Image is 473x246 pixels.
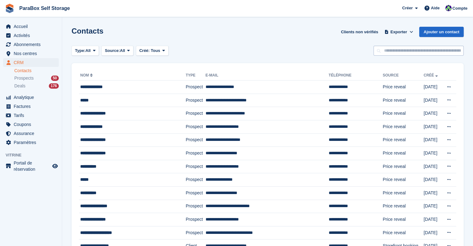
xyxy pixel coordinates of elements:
[186,147,206,160] td: Prospect
[383,133,424,147] td: Price reveal
[151,48,160,53] span: Tous
[424,147,441,160] td: [DATE]
[80,73,94,77] a: Nom
[424,120,441,133] td: [DATE]
[72,27,104,35] h1: Contacts
[383,120,424,133] td: Price reveal
[383,27,414,37] button: Exporter
[14,111,51,120] span: Tarifs
[14,138,51,147] span: Paramètres
[14,83,26,89] span: Deals
[14,75,34,81] span: Prospects
[51,76,59,81] div: 50
[383,71,424,81] th: Source
[383,107,424,120] td: Price reveal
[5,4,14,13] img: stora-icon-8386f47178a22dfd0bd8f6a31ec36ba5ce8667c1dd55bd0f319d3a0aa187defe.svg
[105,48,120,54] span: Source:
[136,46,169,56] button: Créé: Tous
[186,107,206,120] td: Prospect
[3,111,59,120] a: menu
[186,94,206,107] td: Prospect
[206,71,329,81] th: E-mail
[383,81,424,94] td: Price reveal
[424,213,441,226] td: [DATE]
[383,200,424,213] td: Price reveal
[424,81,441,94] td: [DATE]
[75,48,86,54] span: Type:
[14,49,51,58] span: Nos centres
[3,49,59,58] a: menu
[49,83,59,89] div: 176
[86,48,91,54] span: All
[424,160,441,173] td: [DATE]
[3,120,59,129] a: menu
[338,27,381,37] a: Clients non vérifiés
[186,81,206,94] td: Prospect
[452,5,467,12] span: Compte
[424,226,441,239] td: [DATE]
[3,102,59,111] a: menu
[383,94,424,107] td: Price reveal
[120,48,125,54] span: All
[3,31,59,40] a: menu
[383,226,424,239] td: Price reveal
[14,58,51,67] span: CRM
[383,213,424,226] td: Price reveal
[14,75,59,81] a: Prospects 50
[14,68,59,74] a: Contacts
[14,40,51,49] span: Abonnements
[424,186,441,200] td: [DATE]
[186,200,206,213] td: Prospect
[3,58,59,67] a: menu
[3,160,59,172] a: menu
[424,173,441,187] td: [DATE]
[14,129,51,138] span: Assurance
[186,226,206,239] td: Prospect
[17,3,72,13] a: ParaBox Self Storage
[14,31,51,40] span: Activités
[390,29,407,35] span: Exporter
[383,186,424,200] td: Price reveal
[14,83,59,89] a: Deals 176
[383,147,424,160] td: Price reveal
[186,133,206,147] td: Prospect
[101,46,133,56] button: Source: All
[383,160,424,173] td: Price reveal
[445,5,452,11] img: Tess Bédat
[186,160,206,173] td: Prospect
[14,120,51,129] span: Coupons
[139,48,150,53] span: Créé:
[186,173,206,187] td: Prospect
[3,138,59,147] a: menu
[383,173,424,187] td: Price reveal
[14,102,51,111] span: Factures
[14,160,51,172] span: Portail de réservation
[6,152,62,158] span: Vitrine
[424,200,441,213] td: [DATE]
[3,40,59,49] a: menu
[424,107,441,120] td: [DATE]
[186,120,206,133] td: Prospect
[186,71,206,81] th: Type
[424,94,441,107] td: [DATE]
[72,46,99,56] button: Type: All
[402,5,413,11] span: Créer
[186,213,206,226] td: Prospect
[431,5,439,11] span: Aide
[186,186,206,200] td: Prospect
[424,133,441,147] td: [DATE]
[14,93,51,102] span: Analytique
[3,129,59,138] a: menu
[3,93,59,102] a: menu
[14,22,51,31] span: Accueil
[51,162,59,170] a: Boutique d'aperçu
[3,22,59,31] a: menu
[329,71,383,81] th: Téléphone
[419,27,464,37] a: Ajouter un contact
[424,73,439,77] a: Créé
